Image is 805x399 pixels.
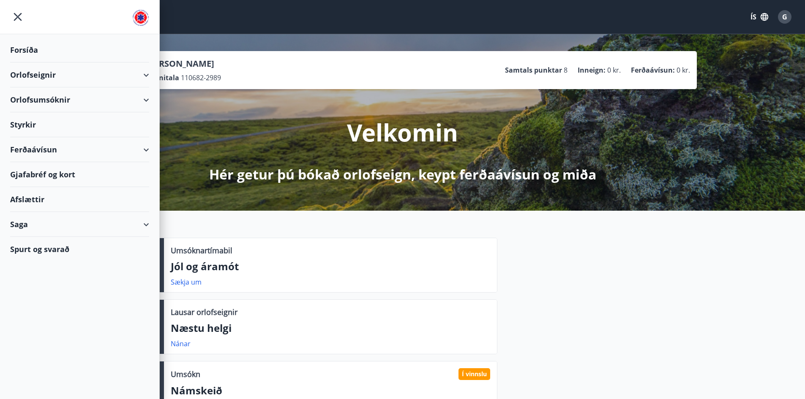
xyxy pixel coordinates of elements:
[347,116,458,148] p: Velkomin
[171,307,237,318] p: Lausar orlofseignir
[10,38,149,62] div: Forsíða
[146,73,179,82] p: Kennitala
[10,9,25,24] button: menu
[171,259,490,274] p: Jól og áramót
[171,339,191,348] a: Nánar
[631,65,675,75] p: Ferðaávísun :
[132,9,149,26] img: union_logo
[146,58,221,70] p: [PERSON_NAME]
[171,383,490,398] p: Námskeið
[677,65,690,75] span: 0 kr.
[171,321,490,335] p: Næstu helgi
[181,73,221,82] span: 110682-2989
[10,162,149,187] div: Gjafabréf og kort
[10,187,149,212] div: Afslættir
[171,245,232,256] p: Umsóknartímabil
[458,368,490,380] div: Í vinnslu
[578,65,606,75] p: Inneign :
[775,7,795,27] button: G
[171,369,200,380] p: Umsókn
[782,12,787,22] span: G
[505,65,562,75] p: Samtals punktar
[746,9,773,24] button: ÍS
[171,277,202,287] a: Sækja um
[209,165,596,184] p: Hér getur þú bókað orlofseign, keypt ferðaávísun og miða
[10,237,149,261] div: Spurt og svarað
[607,65,621,75] span: 0 kr.
[10,62,149,87] div: Orlofseignir
[10,112,149,137] div: Styrkir
[564,65,568,75] span: 8
[10,87,149,112] div: Orlofsumsóknir
[10,212,149,237] div: Saga
[10,137,149,162] div: Ferðaávísun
